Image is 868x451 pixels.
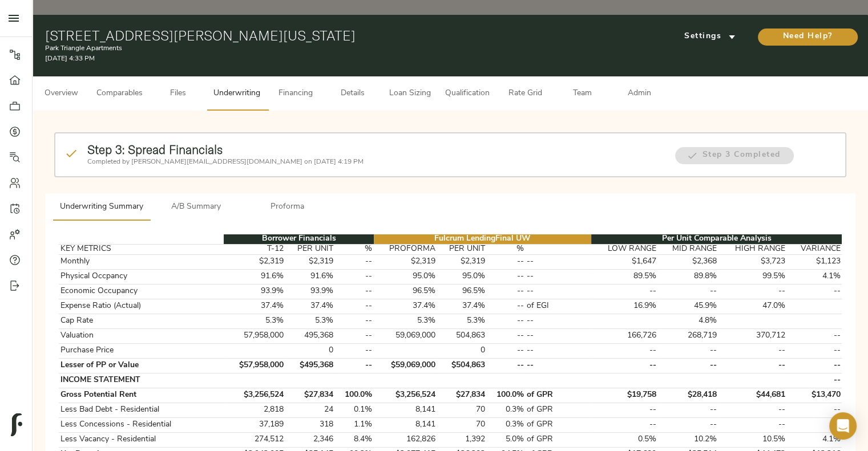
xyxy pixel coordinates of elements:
td: $3,723 [718,254,787,269]
p: [DATE] 4:33 PM [45,54,586,64]
span: Settings [679,30,741,44]
th: LOW RANGE [591,244,657,254]
td: -- [334,254,373,269]
td: 2,346 [285,432,334,447]
td: $504,863 [437,358,486,373]
td: -- [657,358,718,373]
td: -- [786,403,842,417]
td: 0 [285,343,334,358]
th: MID RANGE [657,244,718,254]
td: 1.1% [334,417,373,432]
td: 99.5% [718,269,787,284]
button: Need Help? [758,29,858,46]
td: 5.3% [224,314,285,328]
td: Less Concessions - Residential [59,417,224,432]
td: -- [657,417,718,432]
th: Fulcrum Lending Final UW [374,234,592,245]
td: $3,256,524 [374,388,437,403]
td: 2,818 [224,403,285,417]
td: -- [591,343,657,358]
td: 0 [437,343,486,358]
td: Valuation [59,328,224,343]
span: Files [156,87,200,101]
td: 91.6% [285,269,334,284]
button: Settings [667,28,753,45]
td: -- [786,358,842,373]
td: 495,368 [285,328,334,343]
h1: [STREET_ADDRESS][PERSON_NAME][US_STATE] [45,27,586,43]
td: $2,319 [437,254,486,269]
td: $495,368 [285,358,334,373]
td: $1,647 [591,254,657,269]
td: -- [526,328,592,343]
td: 93.9% [285,284,334,299]
td: 274,512 [224,432,285,447]
td: -- [526,343,592,358]
td: 70 [437,417,486,432]
td: 0.3% [487,403,526,417]
td: 59,069,000 [374,328,437,343]
td: $1,123 [786,254,842,269]
th: T-12 [224,244,285,254]
td: -- [657,403,718,417]
td: 4.1% [786,269,842,284]
td: -- [718,358,787,373]
th: PER UNIT [437,244,486,254]
td: 95.0% [437,269,486,284]
td: -- [786,284,842,299]
td: 318 [285,417,334,432]
td: Purchase Price [59,343,224,358]
td: -- [718,417,787,432]
th: % [487,244,526,254]
td: -- [591,403,657,417]
th: PROFORMA [374,244,437,254]
td: 4.1% [786,432,842,447]
span: Rate Grid [503,87,547,101]
span: Qualification [445,87,490,101]
td: -- [487,299,526,314]
td: Less Bad Debt - Residential [59,403,224,417]
td: 5.3% [437,314,486,328]
td: 47.0% [718,299,787,314]
td: 100.0% [487,388,526,403]
td: $59,069,000 [374,358,437,373]
td: $44,681 [718,388,787,403]
td: 5.0% [487,432,526,447]
td: -- [487,284,526,299]
td: $13,470 [786,388,842,403]
td: Economic Occupancy [59,284,224,299]
td: -- [487,269,526,284]
th: % [334,244,373,254]
span: Financing [274,87,317,101]
td: 57,958,000 [224,328,285,343]
td: -- [786,373,842,388]
td: INCOME STATEMENT [59,373,224,388]
td: Expense Ratio (Actual) [59,299,224,314]
span: Need Help? [769,30,846,44]
td: -- [334,358,373,373]
td: $28,418 [657,388,718,403]
th: Borrower Financials [224,234,373,245]
td: $27,834 [437,388,486,403]
td: 0.3% [487,417,526,432]
strong: Step 3: Spread Financials [87,142,223,157]
td: $2,368 [657,254,718,269]
td: Less Vacancy - Residential [59,432,224,447]
td: -- [487,328,526,343]
td: of GPR [526,403,592,417]
span: Comparables [96,87,143,101]
span: Details [331,87,374,101]
td: of GPR [526,417,592,432]
td: $2,319 [374,254,437,269]
span: Underwriting Summary [60,200,143,214]
td: of GPR [526,432,592,447]
td: $2,319 [224,254,285,269]
td: -- [334,343,373,358]
td: $19,758 [591,388,657,403]
td: -- [487,254,526,269]
span: Team [560,87,604,101]
td: 96.5% [374,284,437,299]
td: 70 [437,403,486,417]
td: 96.5% [437,284,486,299]
td: of EGI [526,299,592,314]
